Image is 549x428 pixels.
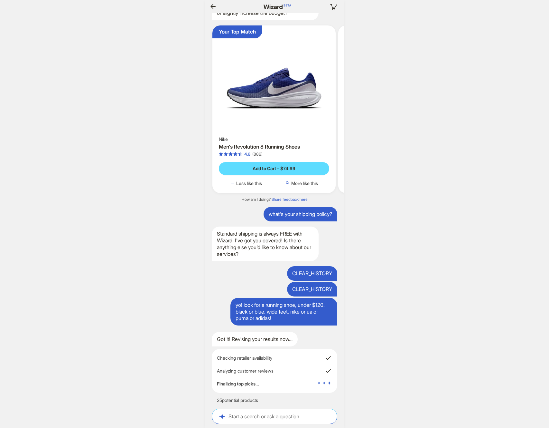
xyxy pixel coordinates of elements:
button: Add to Cart – $74.99 [219,162,329,175]
div: Your Top MatchMen's Revolution 8 Running ShoesNikeMen's Revolution 8 Running Shoes4.6 out of 5 st... [212,25,336,193]
div: yo! look for a running shoe, under $120. black or blue. wide feet. nike or ua or puma or adidas! [230,298,337,326]
button: More like this [274,180,329,187]
div: Your Top Match [219,28,256,35]
div: (886) [252,151,263,157]
span: star [219,152,223,156]
span: Analyzing customer reviews [217,368,274,374]
span: star [233,152,237,156]
span: star [224,152,228,156]
span: Finalizing top picks… [217,381,259,387]
span: Less like this [236,180,262,186]
span: Checking retailer availability [217,355,272,361]
span: star [228,152,233,156]
div: 4.6 [244,151,250,157]
div: Standard shipping is always FREE with Wizard. I've got you covered! Is there anything else you'd ... [212,227,319,261]
div: CLEAR_HISTORY [287,266,337,281]
div: How am I doing? [205,197,344,202]
span: Add to Cart – $74.99 [253,166,295,171]
span: star [238,152,242,156]
span: 25 potential products [217,397,258,403]
button: Less like this [219,180,274,187]
h3: Men's Revolution 8 Running Shoes [219,143,329,150]
img: Men's Revolution 7 Running Shoes [341,28,459,135]
span: More like this [291,180,318,186]
div: CLEAR_HISTORY [287,282,337,297]
a: Share feedback here [272,197,308,202]
div: Got it! Revising your results now… [212,332,298,346]
img: Men's Revolution 8 Running Shoes [215,28,333,135]
button: Your Top Match [212,25,262,38]
div: what's your shipping policy? [264,207,337,221]
span: Nike [219,136,228,142]
div: 4.6 out of 5 stars [219,151,250,157]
